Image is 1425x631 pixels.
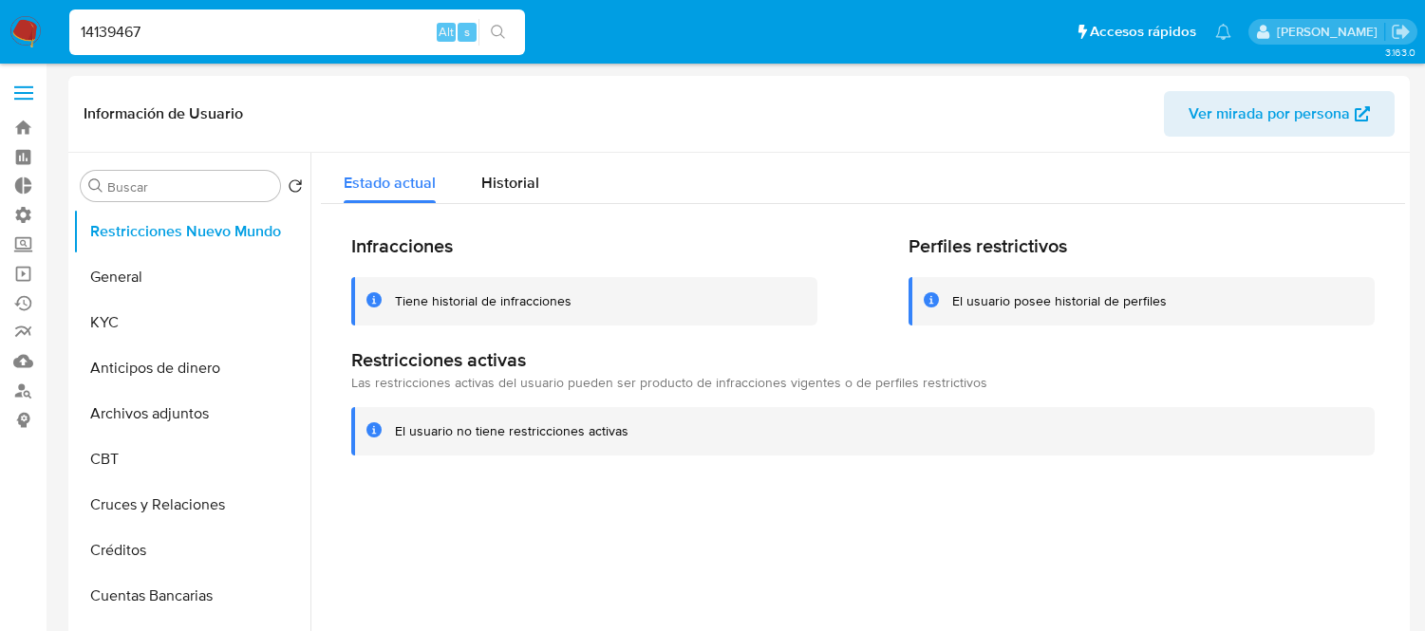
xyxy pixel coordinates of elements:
button: Buscar [88,178,103,194]
button: Anticipos de dinero [73,345,310,391]
button: Cruces y Relaciones [73,482,310,528]
span: Alt [439,23,454,41]
span: Accesos rápidos [1090,22,1196,42]
button: Ver mirada por persona [1164,91,1395,137]
p: zoe.breuer@mercadolibre.com [1277,23,1384,41]
input: Buscar [107,178,272,195]
button: Archivos adjuntos [73,391,310,436]
button: Volver al orden por defecto [288,178,303,199]
button: Restricciones Nuevo Mundo [73,209,310,254]
button: General [73,254,310,300]
h1: Información de Usuario [84,104,243,123]
input: Buscar usuario o caso... [69,20,525,45]
button: CBT [73,436,310,482]
button: KYC [73,300,310,345]
span: s [464,23,470,41]
a: Notificaciones [1215,24,1231,40]
button: Créditos [73,528,310,573]
span: Ver mirada por persona [1189,91,1350,137]
a: Salir [1391,22,1411,42]
button: Cuentas Bancarias [73,573,310,619]
button: search-icon [478,19,517,46]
